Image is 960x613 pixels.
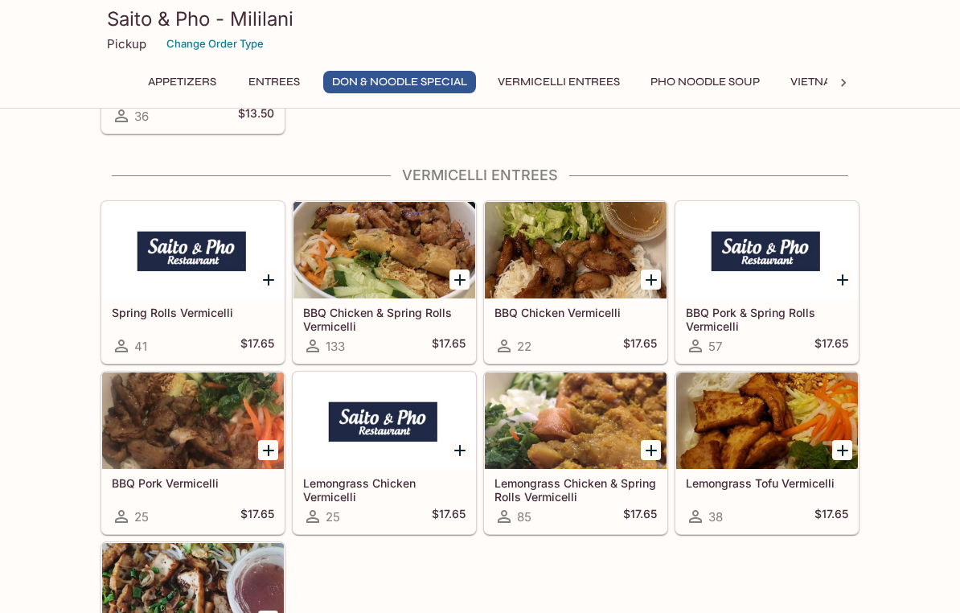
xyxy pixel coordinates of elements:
[449,269,470,290] button: Add BBQ Chicken & Spring Rolls Vermicelli
[134,509,149,525] span: 25
[112,306,274,319] h5: Spring Rolls Vermicelli
[101,372,285,534] a: BBQ Pork Vermicelli25$17.65
[326,509,340,525] span: 25
[676,202,858,298] div: BBQ Pork & Spring Rolls Vermicelli
[623,507,657,526] h5: $17.65
[107,36,146,51] p: Pickup
[676,372,858,469] div: Lemongrass Tofu Vermicelli
[641,440,661,460] button: Add Lemongrass Chicken & Spring Rolls Vermicelli
[782,71,951,93] button: Vietnamese Sandwiches
[686,476,848,490] h5: Lemongrass Tofu Vermicelli
[623,336,657,356] h5: $17.65
[139,71,225,93] button: Appetizers
[258,269,278,290] button: Add Spring Rolls Vermicelli
[517,509,531,525] span: 85
[708,509,723,525] span: 38
[240,507,274,526] h5: $17.65
[134,109,149,124] span: 36
[293,202,475,298] div: BBQ Chicken & Spring Rolls Vermicelli
[485,372,667,469] div: Lemongrass Chicken & Spring Rolls Vermicelli
[238,106,274,125] h5: $13.50
[134,339,147,354] span: 41
[293,372,475,469] div: Lemongrass Chicken Vermicelli
[303,476,466,503] h5: Lemongrass Chicken Vermicelli
[323,71,476,93] button: Don & Noodle Special
[432,507,466,526] h5: $17.65
[303,306,466,332] h5: BBQ Chicken & Spring Rolls Vermicelli
[494,306,657,319] h5: BBQ Chicken Vermicelli
[293,201,476,364] a: BBQ Chicken & Spring Rolls Vermicelli133$17.65
[238,71,310,93] button: Entrees
[102,202,284,298] div: Spring Rolls Vermicelli
[814,336,848,356] h5: $17.65
[326,339,345,354] span: 133
[708,339,722,354] span: 57
[517,339,531,354] span: 22
[449,440,470,460] button: Add Lemongrass Chicken Vermicelli
[112,476,274,490] h5: BBQ Pork Vermicelli
[686,306,848,332] h5: BBQ Pork & Spring Rolls Vermicelli
[489,71,629,93] button: Vermicelli Entrees
[485,202,667,298] div: BBQ Chicken Vermicelli
[814,507,848,526] h5: $17.65
[159,31,271,56] button: Change Order Type
[832,269,852,290] button: Add BBQ Pork & Spring Rolls Vermicelli
[484,201,667,364] a: BBQ Chicken Vermicelli22$17.65
[293,372,476,534] a: Lemongrass Chicken Vermicelli25$17.65
[432,336,466,356] h5: $17.65
[642,71,769,93] button: Pho Noodle Soup
[484,372,667,534] a: Lemongrass Chicken & Spring Rolls Vermicelli85$17.65
[675,372,859,534] a: Lemongrass Tofu Vermicelli38$17.65
[107,6,853,31] h3: Saito & Pho - Mililani
[494,476,657,503] h5: Lemongrass Chicken & Spring Rolls Vermicelli
[240,336,274,356] h5: $17.65
[102,372,284,469] div: BBQ Pork Vermicelli
[258,440,278,460] button: Add BBQ Pork Vermicelli
[641,269,661,290] button: Add BBQ Chicken Vermicelli
[101,167,859,184] h4: Vermicelli Entrees
[832,440,852,460] button: Add Lemongrass Tofu Vermicelli
[101,201,285,364] a: Spring Rolls Vermicelli41$17.65
[675,201,859,364] a: BBQ Pork & Spring Rolls Vermicelli57$17.65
